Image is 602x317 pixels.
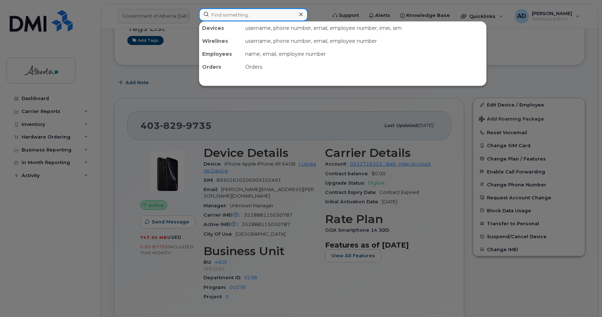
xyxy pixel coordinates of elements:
[199,22,242,35] div: Devices
[242,47,486,60] div: name, email, employee number
[242,35,486,47] div: username, phone number, email, employee number
[199,60,242,73] div: Orders
[242,22,486,35] div: username, phone number, email, employee number, imei, sim
[199,47,242,60] div: Employees
[199,8,308,21] input: Find something...
[199,35,242,47] div: Wirelines
[242,60,486,73] div: Orders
